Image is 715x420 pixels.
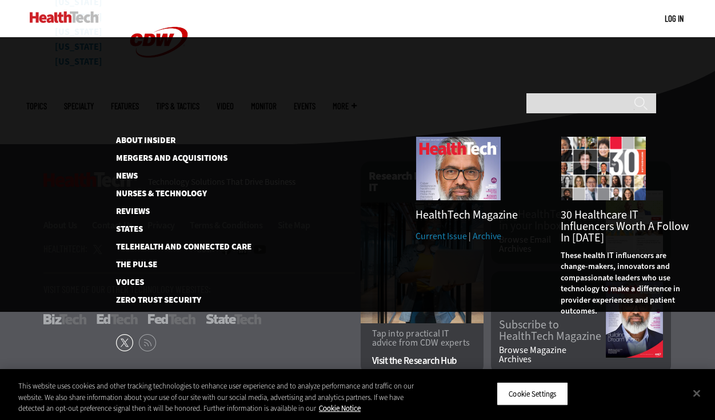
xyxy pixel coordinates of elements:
a: States [116,225,233,233]
a: Subscribe toHealthTech Magazine [499,319,606,342]
a: Telehealth and Connected Care [116,243,233,251]
h3: HealthTech Magazine [416,209,544,221]
a: Mergers and Acquisitions [116,154,233,163]
img: collage of influencers [561,136,646,201]
a: News [116,172,233,180]
a: Log in [665,13,684,23]
button: Close [684,381,709,406]
img: Fall 2025 Cover [416,136,501,201]
div: This website uses cookies and other tracking technologies to enhance user experience and to analy... [18,381,429,414]
a: Archive [473,230,501,242]
a: The Pulse [116,260,233,269]
a: Zero Trust Security [116,296,250,304]
button: Cookie Settings [497,382,568,406]
a: Reviews [116,207,233,216]
p: These health IT influencers are change-makers, innovators and compassionate leaders who use techn... [561,250,689,318]
img: Home [30,11,99,23]
a: Browse MagazineArchives [499,346,606,364]
a: BizTech [43,314,86,324]
div: User menu [665,13,684,25]
span: | [469,230,471,242]
a: Current Issue [416,230,467,242]
a: Nurses & Technology [116,189,233,198]
p: Tap into practical IT advice from CDW experts [372,329,472,347]
a: Visit the Research Hub [372,356,472,366]
a: EdTech [97,314,138,324]
a: Voices [116,278,233,287]
a: More information about your privacy [319,403,361,413]
a: 30 Healthcare IT Influencers Worth a Follow in [DATE] [561,207,689,245]
a: About Insider [116,136,233,145]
